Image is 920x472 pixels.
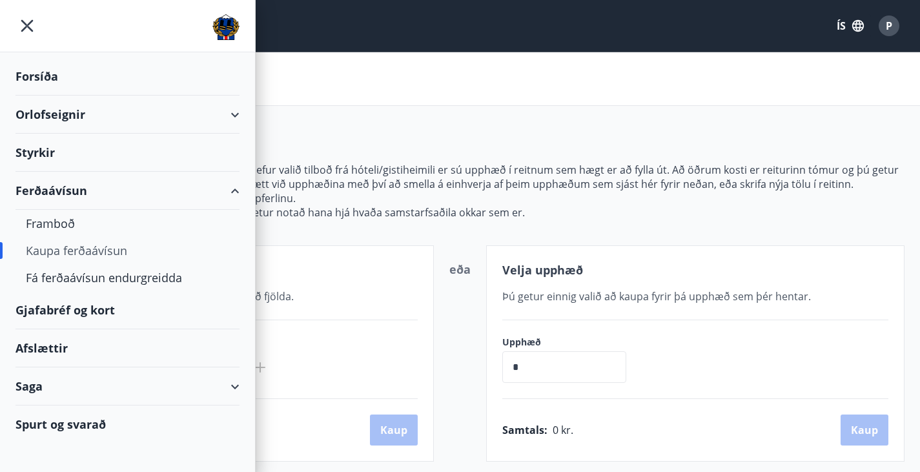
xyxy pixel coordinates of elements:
button: P [874,10,905,41]
div: Afslættir [15,329,240,367]
span: P [886,19,892,33]
div: Spurt og svarað [15,405,240,443]
img: union_logo [212,14,240,40]
button: ÍS [830,14,871,37]
div: Ferðaávísun [15,172,240,210]
button: menu [15,14,39,37]
div: Saga [15,367,240,405]
div: Forsíða [15,57,240,96]
div: Styrkir [15,134,240,172]
span: Samtals : [502,423,547,437]
div: Framboð [26,210,229,237]
div: Kaupa ferðaávísun [26,237,229,264]
p: Athugaðu að niðurgreiðslan bætist við síðar í kaupferlinu. [15,191,905,205]
span: Þú getur einnig valið að kaupa fyrir þá upphæð sem þér hentar. [502,289,811,303]
span: Velja upphæð [502,262,583,278]
p: Hér getur þú valið upphæð ávísunarinnar. Ef þú hefur valið tilboð frá hóteli/gistiheimili er sú u... [15,163,905,191]
p: Mundu að ferðaávísunin rennur aldrei út og þú getur notað hana hjá hvaða samstarfsaðila okkar sem... [15,205,905,220]
div: Fá ferðaávísun endurgreidda [26,264,229,291]
div: Orlofseignir [15,96,240,134]
span: 0 kr. [553,423,573,437]
label: Upphæð [502,336,639,349]
div: Gjafabréf og kort [15,291,240,329]
span: eða [449,262,471,277]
